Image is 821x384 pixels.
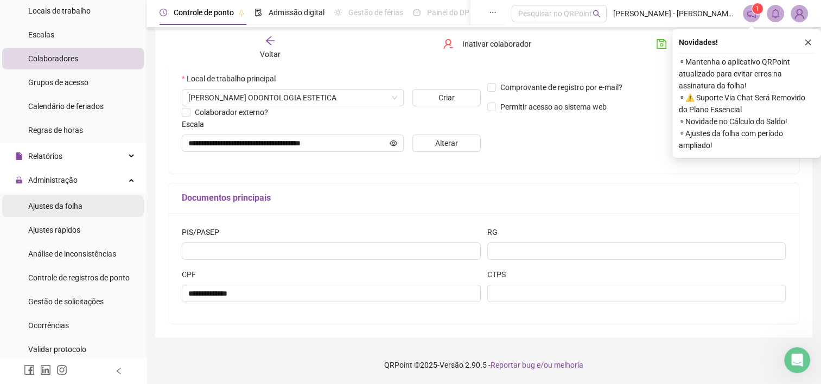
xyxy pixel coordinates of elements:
[679,116,814,127] span: ⚬ Novidade no Cálculo do Saldo!
[427,8,469,17] span: Painel do DP
[28,176,78,184] span: Administração
[487,226,505,238] label: RG
[174,8,234,17] span: Controle de ponto
[613,8,736,20] span: [PERSON_NAME] - [PERSON_NAME] ODONTOLOGIA ESTETICA LTDA
[791,5,807,22] img: 92050
[348,8,403,17] span: Gestão de férias
[15,152,23,159] span: file
[254,9,262,16] span: file-done
[28,102,104,111] span: Calendário de feriados
[28,202,82,210] span: Ajustes da folha
[435,137,458,149] span: Alterar
[491,361,583,369] span: Reportar bug e/ou melhoria
[489,9,497,16] span: ellipsis
[28,7,91,15] span: Locais de trabalho
[755,5,759,12] span: 1
[182,191,786,204] h5: Documentos principais
[440,361,463,369] span: Versão
[265,35,276,46] span: arrow-left
[24,364,35,375] span: facebook
[438,92,455,104] span: Criar
[487,268,513,280] label: CTPS
[28,297,104,306] span: Gestão de solicitações
[28,126,83,135] span: Regras de horas
[656,39,667,49] span: save
[195,108,268,117] span: Colaborador externo?
[648,35,705,53] button: Salvar
[390,139,397,147] span: eye
[28,249,116,258] span: Análise de inconsistências
[462,38,531,50] span: Inativar colaborador
[115,367,123,375] span: left
[500,103,607,111] span: Permitir acesso ao sistema web
[679,36,718,48] span: Novidades !
[147,346,821,384] footer: QRPoint © 2025 - 2.90.5 -
[679,92,814,116] span: ⚬ ⚠️ Suporte Via Chat Será Removido do Plano Essencial
[188,89,397,106] span: ALDEOTA FORTALEZA
[182,268,203,280] label: CPF
[784,347,810,373] iframe: Intercom live chat
[28,78,88,87] span: Grupos de acesso
[28,54,78,63] span: Colaboradores
[413,9,421,16] span: dashboard
[182,73,283,85] label: Local de trabalho principal
[679,56,814,92] span: ⚬ Mantenha o aplicativo QRPoint atualizado para evitar erros na assinatura da folha!
[15,176,23,183] span: lock
[412,135,481,152] button: Alterar
[40,364,51,375] span: linkedin
[260,50,281,59] span: Voltar
[752,3,763,14] sup: 1
[443,39,454,49] span: user-delete
[28,30,54,39] span: Escalas
[182,226,226,238] label: PIS/PASEP
[334,9,342,16] span: sun
[238,10,245,16] span: pushpin
[412,89,481,106] button: Criar
[182,118,211,130] label: Escala
[28,152,62,161] span: Relatórios
[28,273,130,282] span: Controle de registros de ponto
[28,345,86,354] span: Validar protocolo
[593,10,601,18] span: search
[804,39,812,46] span: close
[56,364,67,375] span: instagram
[771,9,780,18] span: bell
[500,83,622,92] span: Comprovante de registro por e-mail?
[28,226,80,234] span: Ajustes rápidos
[435,35,539,53] button: Inativar colaborador
[160,9,167,16] span: clock-circle
[747,9,756,18] span: notification
[28,321,69,330] span: Ocorrências
[679,127,814,151] span: ⚬ Ajustes da folha com período ampliado!
[269,8,324,17] span: Admissão digital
